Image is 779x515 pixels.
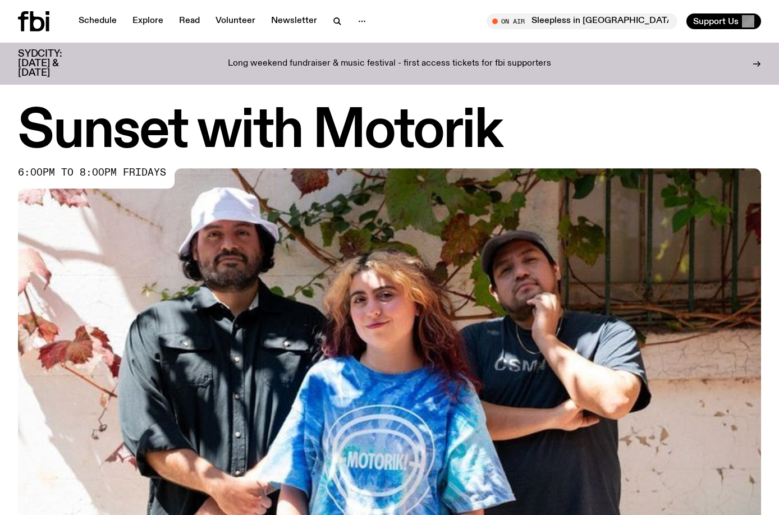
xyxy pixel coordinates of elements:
[18,107,761,157] h1: Sunset with Motorik
[228,59,551,69] p: Long weekend fundraiser & music festival - first access tickets for fbi supporters
[18,49,90,78] h3: SYDCITY: [DATE] & [DATE]
[686,13,761,29] button: Support Us
[172,13,207,29] a: Read
[126,13,170,29] a: Explore
[209,13,262,29] a: Volunteer
[264,13,324,29] a: Newsletter
[693,16,739,26] span: Support Us
[18,168,166,177] span: 6:00pm to 8:00pm fridays
[72,13,123,29] a: Schedule
[487,13,677,29] button: On AirSleepless in [GEOGRAPHIC_DATA]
